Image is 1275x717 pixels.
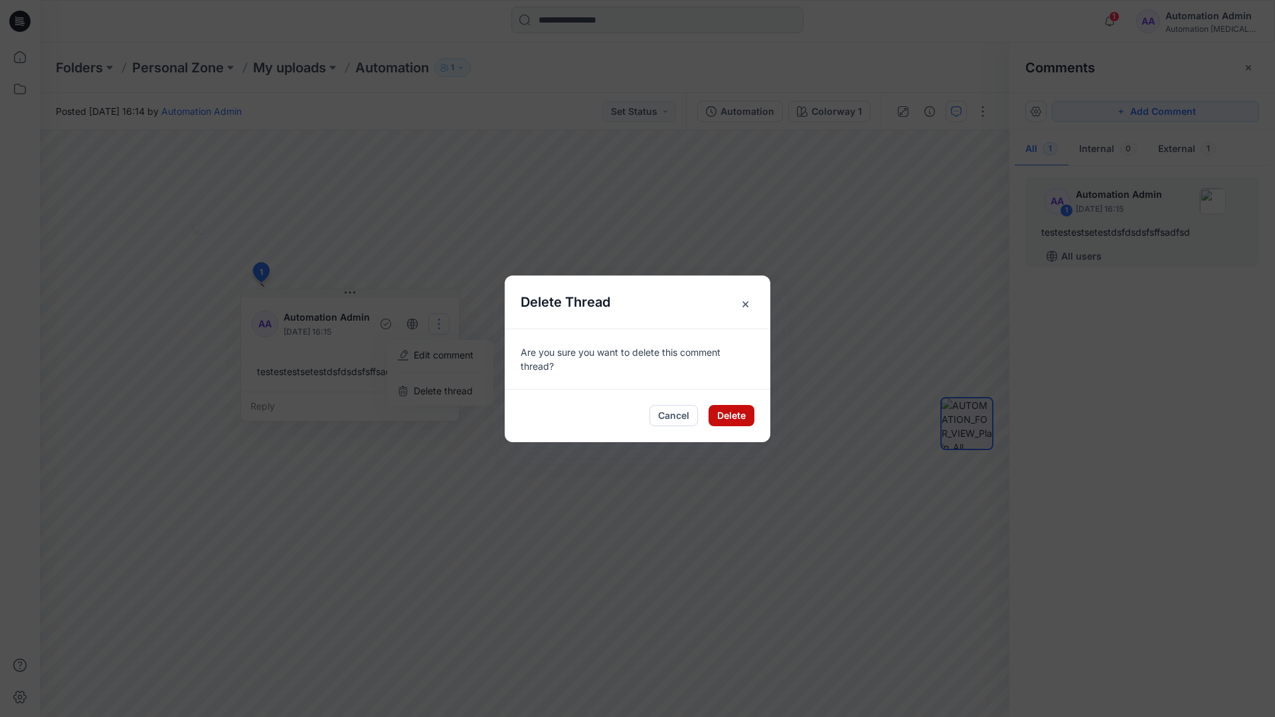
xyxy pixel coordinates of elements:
[733,291,757,315] span: ×
[505,329,770,389] div: Are you sure you want to delete this comment thread?
[717,276,770,329] button: Close
[505,276,626,329] h5: Delete Thread
[709,405,754,426] button: Delete
[649,405,698,426] button: Cancel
